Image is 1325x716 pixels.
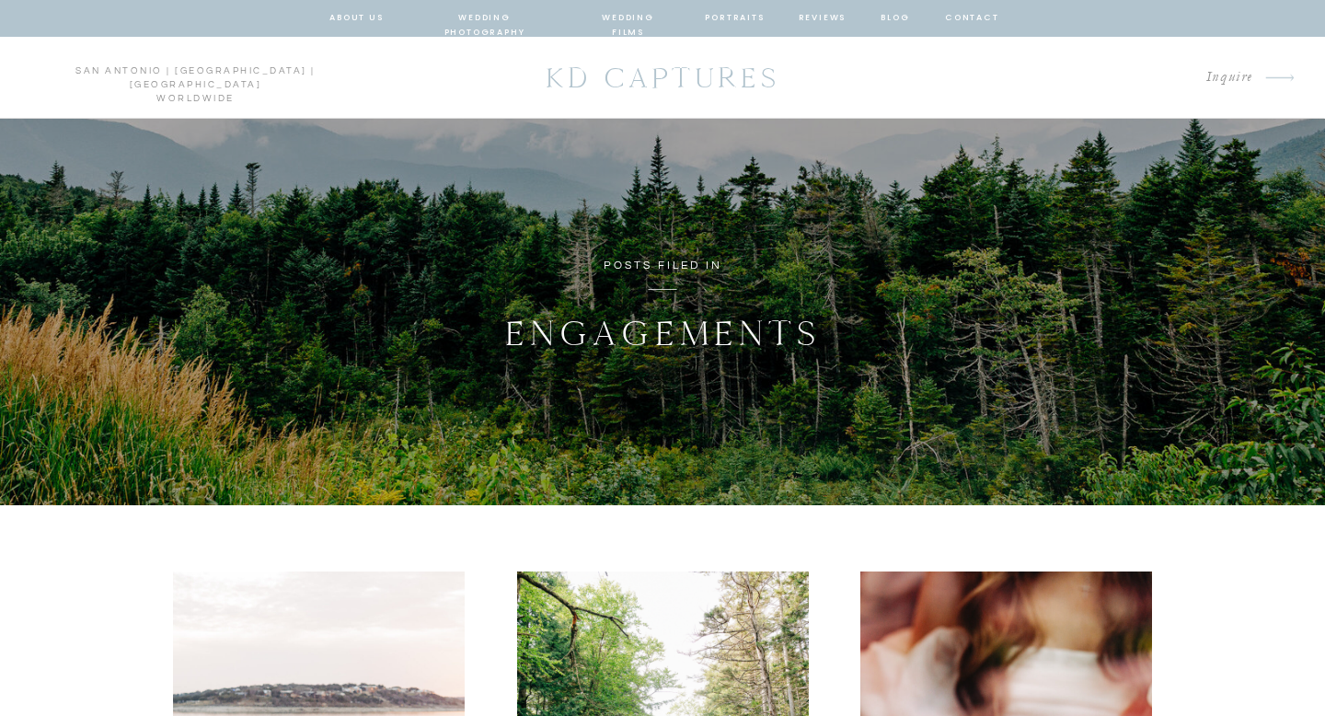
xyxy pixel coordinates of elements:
a: wedding films [584,10,672,27]
a: portraits [705,10,765,27]
a: KD CAPTURES [536,52,789,103]
a: reviews [798,10,847,27]
a: contact [945,10,997,27]
a: blog [879,10,912,27]
a: about us [329,10,384,27]
p: posts filed in [513,256,812,277]
a: Inquire [1081,65,1253,90]
a: wedding photography [417,10,552,27]
h1: Engagements [415,309,910,359]
p: san antonio | [GEOGRAPHIC_DATA] | [GEOGRAPHIC_DATA] worldwide [26,64,365,92]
